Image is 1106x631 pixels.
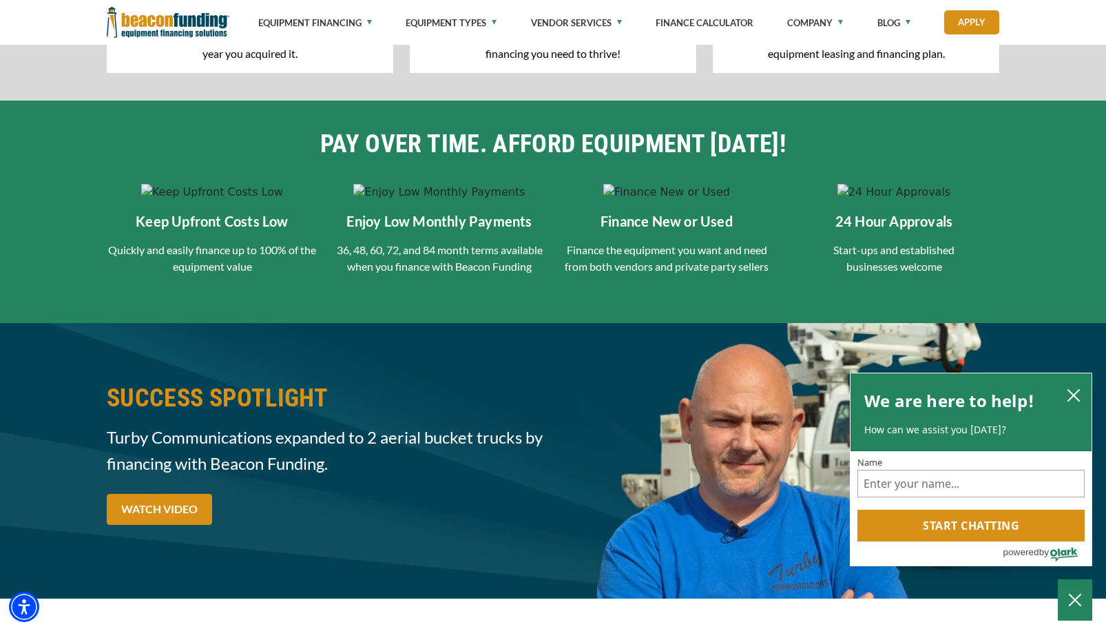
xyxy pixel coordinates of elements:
div: olark chatbox [850,373,1092,567]
span: Start-ups and established businesses welcome [833,243,954,273]
span: Upgrade to the latest model sooner with a custom-built equipment leasing and financing plan. [725,30,987,60]
h5: 24 Hour Approvals [789,211,999,231]
h2: We are here to help! [864,387,1034,415]
a: Powered by Olark - open in a new tab [1003,542,1092,566]
h2: SUCCESS SPOTLIGHT [107,382,545,414]
input: Name [857,470,1085,497]
span: Finance the equipment you want and need from both vendors and private party sellers [565,243,769,273]
div: Accessibility Menu [9,592,39,622]
h2: PAY OVER TIME. AFFORD EQUIPMENT [DATE]! [107,128,999,160]
span: Watch how easy it is to apply for the equipment financing you need to thrive! [441,30,665,60]
button: Close Chatbox [1058,579,1092,621]
h5: Keep Upfront Costs Low [107,211,317,231]
button: Start chatting [857,510,1085,541]
p: How can we assist you [DATE]? [864,423,1078,437]
img: Keep Upfront Costs Low [141,184,283,200]
span: by [1039,544,1049,561]
img: Finance New or Used [603,184,730,200]
span: powered [1003,544,1039,561]
a: WATCH VIDEO [107,494,212,525]
img: 24 Hour Approvals [837,184,950,200]
button: close chatbox [1063,385,1085,404]
img: Enjoy Low Monthly Payments [353,184,525,200]
label: Name [857,458,1085,467]
span: Quickly and easily finance up to 100% of the equipment value [108,243,316,273]
h5: Enjoy Low Monthly Payments [334,211,545,231]
span: Turby Communications expanded to 2 aerial bucket trucks by financing with Beacon Funding. [107,424,545,477]
h5: Finance New or Used [561,211,772,231]
span: Deduct all or part of qualifying equipment in the same year you acquired it. [124,30,377,60]
span: 36, 48, 60, 72, and 84 month terms available when you finance with Beacon Funding [337,243,543,273]
a: Apply [944,10,999,34]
